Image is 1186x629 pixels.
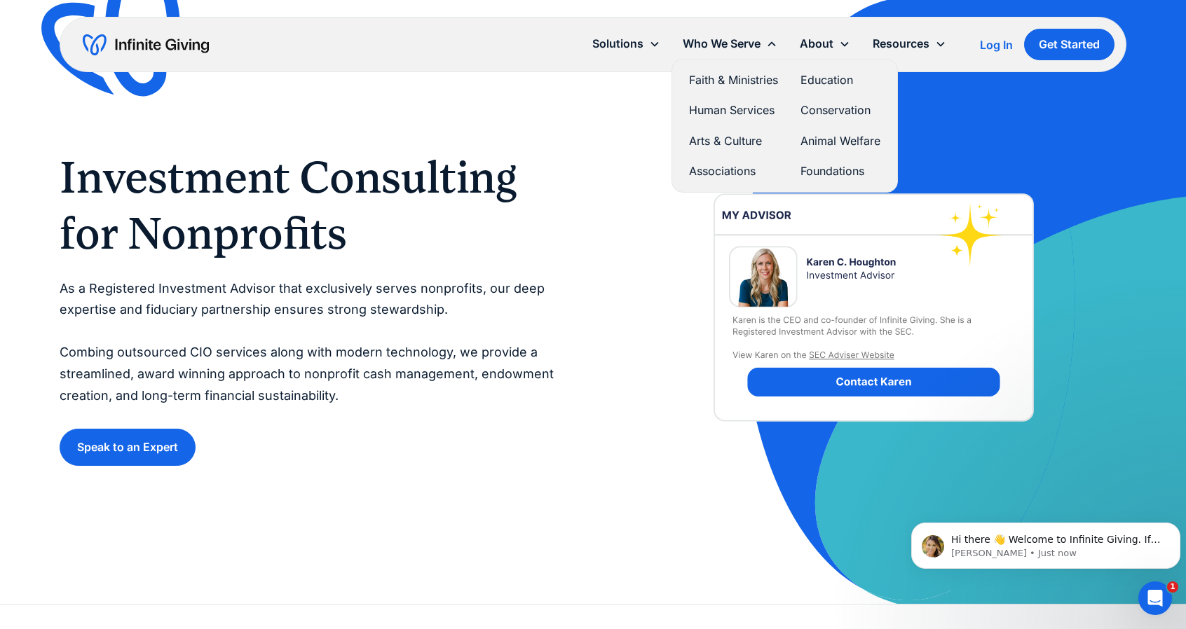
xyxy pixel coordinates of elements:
p: As a Registered Investment Advisor that exclusively serves nonprofits, our deep expertise and fid... [60,278,565,407]
div: Who We Serve [683,34,761,53]
a: Faith & Ministries [689,71,778,90]
a: Animal Welfare [800,132,880,151]
div: Log In [980,39,1013,50]
a: Education [800,71,880,90]
a: Human Services [689,101,778,120]
div: Solutions [592,34,643,53]
a: Speak to an Expert [60,429,196,466]
a: Get Started [1024,29,1115,60]
img: investment-advisor-nonprofit-financial [686,134,1061,481]
a: Foundations [800,162,880,181]
a: Arts & Culture [689,132,778,151]
iframe: Intercom notifications message [906,493,1186,591]
div: Solutions [581,29,672,59]
iframe: Intercom live chat [1138,581,1172,615]
nav: Who We Serve [672,59,898,193]
span: 1 [1167,581,1178,593]
a: Log In [980,36,1013,53]
a: home [83,34,209,56]
a: Associations [689,162,778,181]
div: About [789,29,861,59]
div: Resources [873,34,929,53]
div: Who We Serve [672,29,789,59]
div: About [800,34,833,53]
div: Resources [861,29,957,59]
h1: Investment Consulting for Nonprofits [60,149,565,261]
a: Conservation [800,101,880,120]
